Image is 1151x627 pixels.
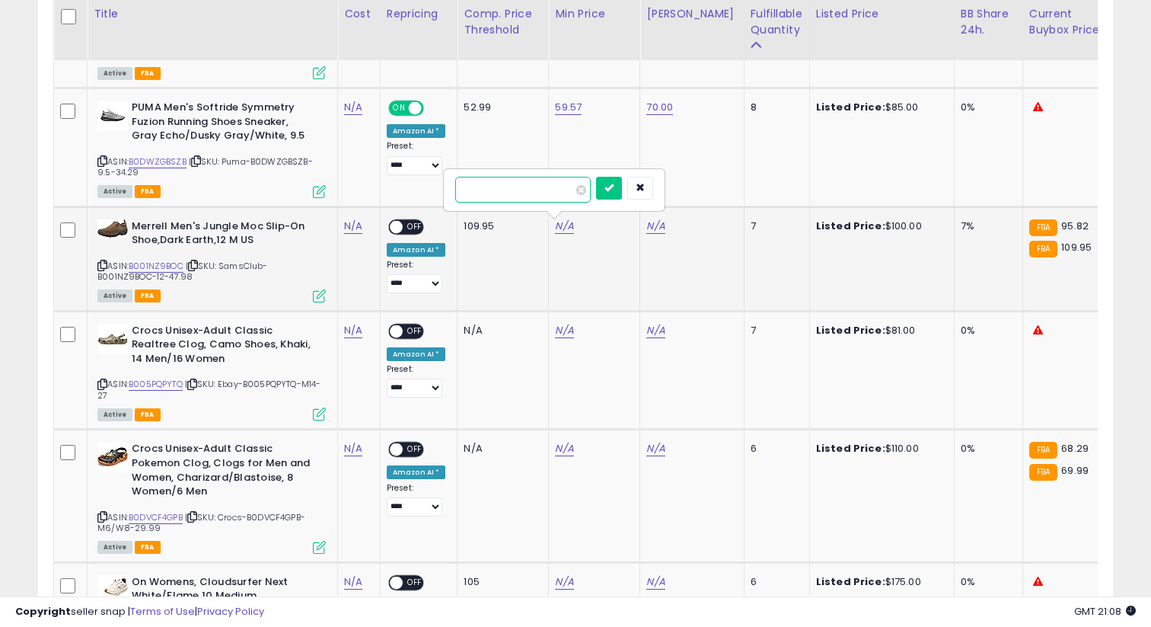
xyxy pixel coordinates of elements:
a: N/A [555,323,573,338]
div: Listed Price [816,6,948,22]
div: Fulfillable Quantity [751,6,803,38]
span: FBA [135,408,161,421]
a: N/A [646,219,665,234]
span: All listings currently available for purchase on Amazon [97,185,132,198]
span: All listings currently available for purchase on Amazon [97,408,132,421]
div: 6 [751,442,798,456]
a: N/A [344,574,362,590]
div: $81.00 [816,324,942,337]
div: Preset: [387,483,446,517]
img: 41ZzJsg1CoL._SL40_.jpg [97,442,128,472]
div: ASIN: [97,324,326,420]
div: 52.99 [464,101,537,114]
div: Min Price [555,6,633,22]
img: 41out18y2zL._SL40_.jpg [97,219,128,238]
a: N/A [646,323,665,338]
a: B0DVCF4GPB [129,511,183,524]
div: 7 [751,324,798,337]
div: 8 [751,101,798,114]
small: FBA [1029,241,1057,258]
div: $175.00 [816,575,942,589]
b: Crocs Unisex-Adult Classic Pokemon Clog, Clogs for Men and Women, Charizard/Blastoise, 8 Women/6 Men [132,442,317,502]
span: 69.99 [1061,463,1089,478]
span: | SKU: Ebay-B005PQPYTQ-M14-27 [97,378,321,401]
div: Amazon AI * [387,465,446,479]
b: Listed Price: [816,100,885,114]
div: ASIN: [97,219,326,301]
span: ON [390,102,409,115]
div: $100.00 [816,219,942,233]
div: Preset: [387,141,446,175]
span: 109.95 [1061,240,1092,254]
span: OFF [403,220,427,233]
div: Title [94,6,331,22]
a: N/A [344,100,362,115]
div: Amazon AI * [387,124,446,138]
a: N/A [555,441,573,456]
span: OFF [422,102,446,115]
b: Crocs Unisex-Adult Classic Realtree Clog, Camo Shoes, Khaki, 14 Men/16 Women [132,324,317,370]
span: | SKU: Crocs-B0DVCF4GPB-M6/W8-29.99 [97,511,305,534]
div: $110.00 [816,442,942,456]
div: 109.95 [464,219,537,233]
div: Comp. Price Threshold [464,6,542,38]
a: Privacy Policy [197,604,264,619]
b: PUMA Men's Softride Symmetry Fuzion Running Shoes Sneaker, Gray Echo/Dusky Gray/White, 9.5 [132,101,317,147]
a: B001NZ9BOC [129,260,183,273]
div: Preset: [387,260,446,294]
div: ASIN: [97,442,326,552]
b: On Womens, Cloudsurfer Next White/Flame 10 Medium [132,575,317,607]
img: 31VOpUbmfyL._SL40_.jpg [97,575,128,605]
img: 31qZR2LYryL._SL40_.jpg [97,101,128,131]
div: N/A [464,442,537,456]
b: Listed Price: [816,574,885,589]
img: 41RhaU57oyL._SL40_.jpg [97,324,128,354]
small: FBA [1029,464,1057,481]
div: BB Share 24h. [961,6,1016,38]
div: 105 [464,575,537,589]
span: | SKU: SamsClub-B001NZ9BOC-12-47.98 [97,260,268,283]
b: Listed Price: [816,219,885,233]
a: N/A [646,441,665,456]
strong: Copyright [15,604,71,619]
b: Listed Price: [816,441,885,456]
div: [PERSON_NAME] [646,6,737,22]
div: Repricing [387,6,451,22]
div: N/A [464,324,537,337]
div: 0% [961,575,1011,589]
span: FBA [135,290,161,302]
b: Listed Price: [816,323,885,337]
div: Cost [344,6,374,22]
a: N/A [344,323,362,338]
span: All listings currently available for purchase on Amazon [97,541,132,554]
div: 6 [751,575,798,589]
span: OFF [403,443,427,456]
span: All listings currently available for purchase on Amazon [97,290,132,302]
div: 7 [751,219,798,233]
a: 70.00 [646,100,673,115]
a: B005PQPYTQ [129,378,183,391]
div: Preset: [387,364,446,398]
span: FBA [135,185,161,198]
div: seller snap | | [15,605,264,619]
a: 59.57 [555,100,582,115]
a: Terms of Use [130,604,195,619]
div: 0% [961,324,1011,337]
span: 2025-10-7 21:08 GMT [1074,604,1136,619]
div: 7% [961,219,1011,233]
small: FBA [1029,219,1057,236]
a: N/A [344,219,362,234]
div: 0% [961,442,1011,456]
a: N/A [646,574,665,590]
div: 0% [961,101,1011,114]
span: OFF [403,576,427,589]
a: B0DWZGBSZB [129,155,187,168]
span: FBA [135,67,161,80]
small: FBA [1029,442,1057,459]
a: N/A [344,441,362,456]
span: All listings currently available for purchase on Amazon [97,67,132,80]
a: N/A [555,219,573,234]
div: ASIN: [97,101,326,197]
div: $85.00 [816,101,942,114]
div: Current Buybox Price [1029,6,1108,38]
